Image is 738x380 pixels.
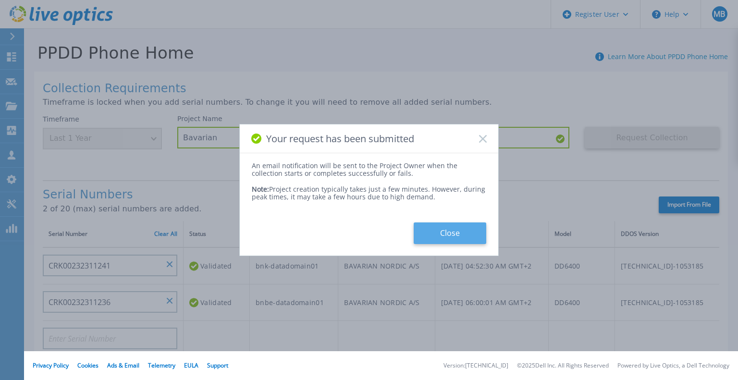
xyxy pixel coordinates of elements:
[443,363,508,369] li: Version: [TECHNICAL_ID]
[252,178,486,201] div: Project creation typically takes just a few minutes. However, during peak times, it may take a fe...
[266,133,414,144] span: Your request has been submitted
[252,184,269,194] span: Note:
[617,363,729,369] li: Powered by Live Optics, a Dell Technology
[107,361,139,369] a: Ads & Email
[207,361,228,369] a: Support
[517,363,609,369] li: © 2025 Dell Inc. All Rights Reserved
[77,361,98,369] a: Cookies
[184,361,198,369] a: EULA
[414,222,486,244] button: Close
[33,361,69,369] a: Privacy Policy
[252,162,486,177] div: An email notification will be sent to the Project Owner when the collection starts or completes s...
[148,361,175,369] a: Telemetry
